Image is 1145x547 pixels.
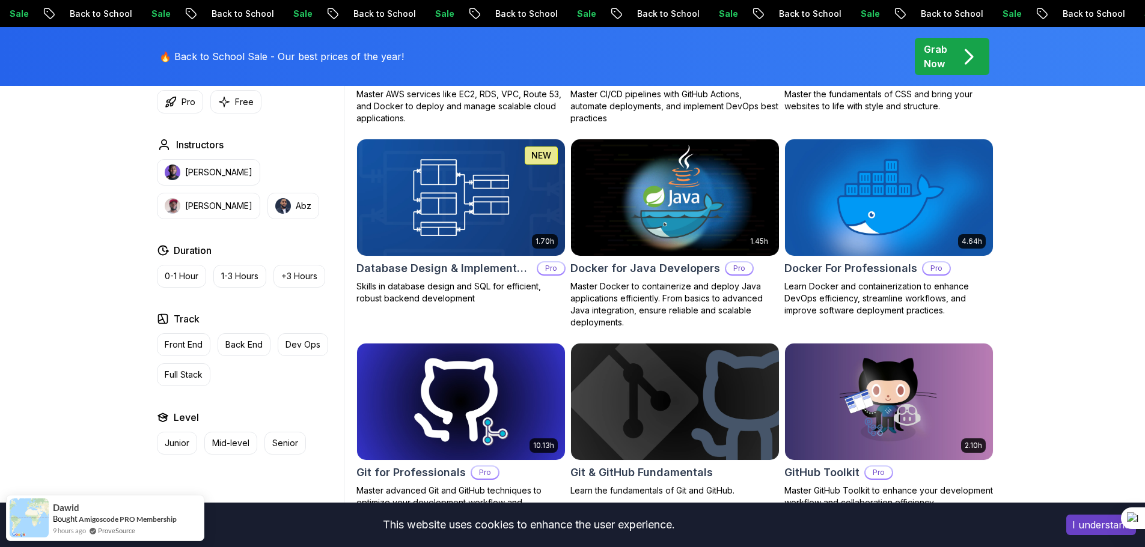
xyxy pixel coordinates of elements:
p: Abz [296,200,311,212]
p: Junior [165,437,189,449]
p: Dev Ops [285,339,320,351]
p: 10.13h [533,441,554,450]
h2: Git & GitHub Fundamentals [570,464,713,481]
p: Master advanced Git and GitHub techniques to optimize your development workflow and collaboration... [356,485,566,521]
p: Skills in database design and SQL for efficient, robust backend development [356,280,566,304]
button: Free [210,90,261,113]
p: Sale [1055,8,1094,20]
span: Bought [53,514,78,524]
img: instructor img [165,165,180,180]
p: [PERSON_NAME] [185,166,252,178]
p: Pro [538,262,564,274]
p: +3 Hours [281,270,317,282]
img: Git & GitHub Fundamentals card [571,343,779,460]
p: Master GitHub Toolkit to enhance your development workflow and collaboration efficiency. [784,485,994,509]
p: Sale [914,8,952,20]
p: 0-1 Hour [165,270,198,282]
p: 4.64h [962,237,982,246]
span: 9 hours ago [53,525,86,536]
img: GitHub Toolkit card [785,343,993,460]
p: Back to School [123,8,204,20]
div: This website uses cookies to enhance the user experience. [9,512,1048,538]
p: 2.10h [965,441,982,450]
p: 1-3 Hours [221,270,258,282]
p: Sale [630,8,668,20]
h2: Git for Professionals [356,464,466,481]
h2: Docker For Professionals [784,260,917,277]
p: Back to School [690,8,772,20]
p: Grab Now [924,42,947,71]
p: Master AWS services like EC2, RDS, VPC, Route 53, and Docker to deploy and manage scalable cloud ... [356,88,566,124]
p: Free [235,96,254,108]
button: Front End [157,333,210,356]
p: 1.45h [750,237,768,246]
p: Learn Docker and containerization to enhance DevOps efficiency, streamline workflows, and improve... [784,280,994,316]
h2: Instructors [176,138,224,152]
p: Pro [726,262,753,274]
button: Senior [264,432,306,455]
h2: Docker for Java Developers [570,260,720,277]
a: ProveSource [98,525,135,536]
button: 0-1 Hour [157,265,206,288]
p: Master Docker to containerize and deploy Java applications efficiently. From basics to advanced J... [570,280,780,328]
p: Pro [866,467,892,479]
button: instructor imgAbz [267,193,319,219]
p: 🔥 Back to School Sale - Our best prices of the year! [159,49,404,64]
button: instructor img[PERSON_NAME] [157,193,260,219]
span: Dawid [53,503,79,513]
a: Docker For Professionals card4.64hDocker For ProfessionalsProLearn Docker and containerization to... [784,139,994,316]
a: Git & GitHub Fundamentals cardGit & GitHub FundamentalsLearn the fundamentals of Git and GitHub. [570,343,780,497]
p: NEW [531,150,551,162]
h2: Duration [174,243,212,258]
a: Database Design & Implementation card1.70hNEWDatabase Design & ImplementationProSkills in databas... [356,139,566,304]
button: +3 Hours [273,265,325,288]
img: Git for Professionals card [357,343,565,460]
p: Back to School [974,8,1055,20]
button: Mid-level [204,432,257,455]
p: Mid-level [212,437,249,449]
button: Dev Ops [278,333,328,356]
button: Back End [218,333,270,356]
p: Pro [182,96,195,108]
button: Junior [157,432,197,455]
h2: Database Design & Implementation [356,260,532,277]
p: Sale [772,8,810,20]
p: Pro [472,467,498,479]
p: Master CI/CD pipelines with GitHub Actions, automate deployments, and implement DevOps best pract... [570,88,780,124]
p: Sale [204,8,243,20]
p: Learn the fundamentals of Git and GitHub. [570,485,780,497]
p: [PERSON_NAME] [185,200,252,212]
p: Front End [165,339,203,351]
a: GitHub Toolkit card2.10hGitHub ToolkitProMaster GitHub Toolkit to enhance your development workfl... [784,343,994,509]
h2: Track [174,312,200,326]
p: Senior [272,437,298,449]
p: Back to School [832,8,914,20]
a: Git for Professionals card10.13hGit for ProfessionalsProMaster advanced Git and GitHub techniques... [356,343,566,521]
button: Accept cookies [1066,515,1136,535]
button: Pro [157,90,203,113]
a: Docker for Java Developers card1.45hDocker for Java DevelopersProMaster Docker to containerize an... [570,139,780,328]
img: Docker For Professionals card [785,139,993,256]
p: Sale [488,8,527,20]
img: instructor img [275,198,291,214]
p: Master the fundamentals of CSS and bring your websites to life with style and structure. [784,88,994,112]
p: Back to School [264,8,346,20]
img: Docker for Java Developers card [571,139,779,256]
p: Sale [346,8,385,20]
img: instructor img [165,198,180,214]
p: Back to School [548,8,630,20]
img: provesource social proof notification image [10,498,49,537]
button: 1-3 Hours [213,265,266,288]
p: Sale [63,8,101,20]
p: Back End [225,339,263,351]
a: Amigoscode PRO Membership [79,515,177,524]
p: Full Stack [165,369,203,381]
h2: GitHub Toolkit [784,464,860,481]
h2: Level [174,410,199,425]
p: 1.70h [536,237,554,246]
button: instructor img[PERSON_NAME] [157,159,260,186]
p: Pro [923,262,950,274]
img: Database Design & Implementation card [357,139,565,256]
button: Full Stack [157,363,210,386]
p: Back to School [406,8,488,20]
